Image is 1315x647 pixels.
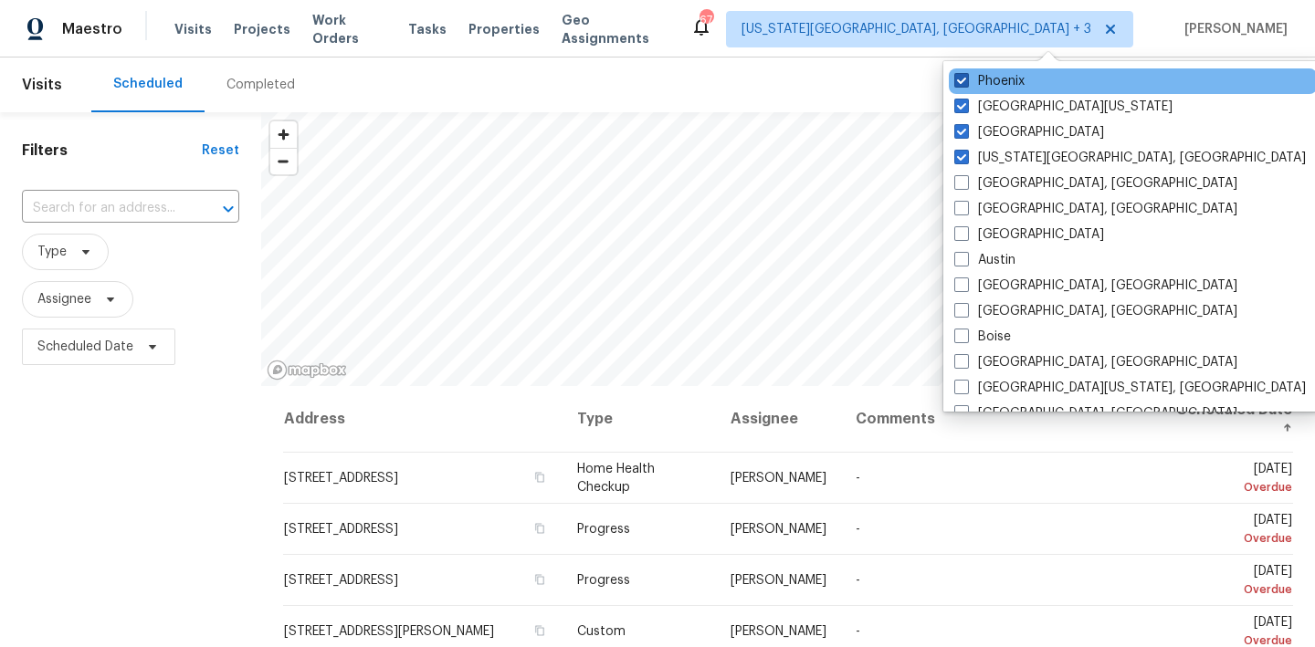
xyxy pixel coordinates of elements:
button: Copy Address [531,622,548,639]
span: [PERSON_NAME] [731,625,826,638]
label: [GEOGRAPHIC_DATA] [954,123,1104,141]
div: Overdue [1175,580,1292,599]
button: Open [216,196,241,222]
span: Progress [577,574,630,587]
span: Visits [174,20,212,38]
label: [GEOGRAPHIC_DATA], [GEOGRAPHIC_DATA] [954,353,1237,371]
h1: Filters [22,141,202,160]
span: Geo Assignments [562,11,668,47]
label: [GEOGRAPHIC_DATA], [GEOGRAPHIC_DATA] [954,302,1237,320]
label: [GEOGRAPHIC_DATA] [954,225,1104,244]
label: [GEOGRAPHIC_DATA], [GEOGRAPHIC_DATA] [954,277,1237,295]
span: [STREET_ADDRESS] [284,574,398,587]
span: [DATE] [1175,565,1292,599]
label: Austin [954,251,1015,269]
span: [US_STATE][GEOGRAPHIC_DATA], [GEOGRAPHIC_DATA] + 3 [742,20,1091,38]
a: Mapbox homepage [267,360,347,381]
span: - [856,472,860,485]
span: [PERSON_NAME] [731,574,826,587]
span: - [856,574,860,587]
label: [GEOGRAPHIC_DATA][US_STATE] [954,98,1173,116]
th: Scheduled Date ↑ [1161,386,1293,453]
span: [STREET_ADDRESS][PERSON_NAME] [284,625,494,638]
span: Progress [577,523,630,536]
span: - [856,625,860,638]
label: [GEOGRAPHIC_DATA][US_STATE], [GEOGRAPHIC_DATA] [954,379,1306,397]
label: [GEOGRAPHIC_DATA], [GEOGRAPHIC_DATA] [954,404,1237,423]
span: Custom [577,625,626,638]
th: Assignee [716,386,841,453]
span: [PERSON_NAME] [1177,20,1288,38]
span: Work Orders [312,11,387,47]
span: Maestro [62,20,122,38]
span: Assignee [37,290,91,308]
input: Search for an address... [22,194,188,223]
span: Visits [22,65,62,105]
label: [GEOGRAPHIC_DATA], [GEOGRAPHIC_DATA] [954,200,1237,218]
th: Address [283,386,563,453]
span: Projects [234,20,290,38]
span: [DATE] [1175,463,1292,496]
button: Copy Address [531,520,548,537]
button: Zoom out [270,148,297,174]
canvas: Map [261,112,1302,386]
span: Type [37,243,67,261]
button: Copy Address [531,571,548,588]
button: Copy Address [531,469,548,485]
span: Tasks [408,23,447,36]
span: Zoom out [270,149,297,174]
span: [PERSON_NAME] [731,523,826,536]
span: Properties [468,20,540,38]
span: [STREET_ADDRESS] [284,523,398,536]
span: Scheduled Date [37,338,133,356]
div: 67 [700,11,712,29]
th: Type [563,386,716,453]
span: [STREET_ADDRESS] [284,472,398,485]
th: Comments [841,386,1161,453]
span: Home Health Checkup [577,463,655,494]
span: [DATE] [1175,514,1292,548]
label: [US_STATE][GEOGRAPHIC_DATA], [GEOGRAPHIC_DATA] [954,149,1306,167]
div: Scheduled [113,75,183,93]
label: [GEOGRAPHIC_DATA], [GEOGRAPHIC_DATA] [954,174,1237,193]
label: Boise [954,328,1011,346]
div: Completed [226,76,295,94]
label: Phoenix [954,72,1025,90]
span: [PERSON_NAME] [731,472,826,485]
button: Zoom in [270,121,297,148]
div: Reset [202,141,239,160]
div: Overdue [1175,478,1292,496]
span: - [856,523,860,536]
div: Overdue [1175,529,1292,548]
